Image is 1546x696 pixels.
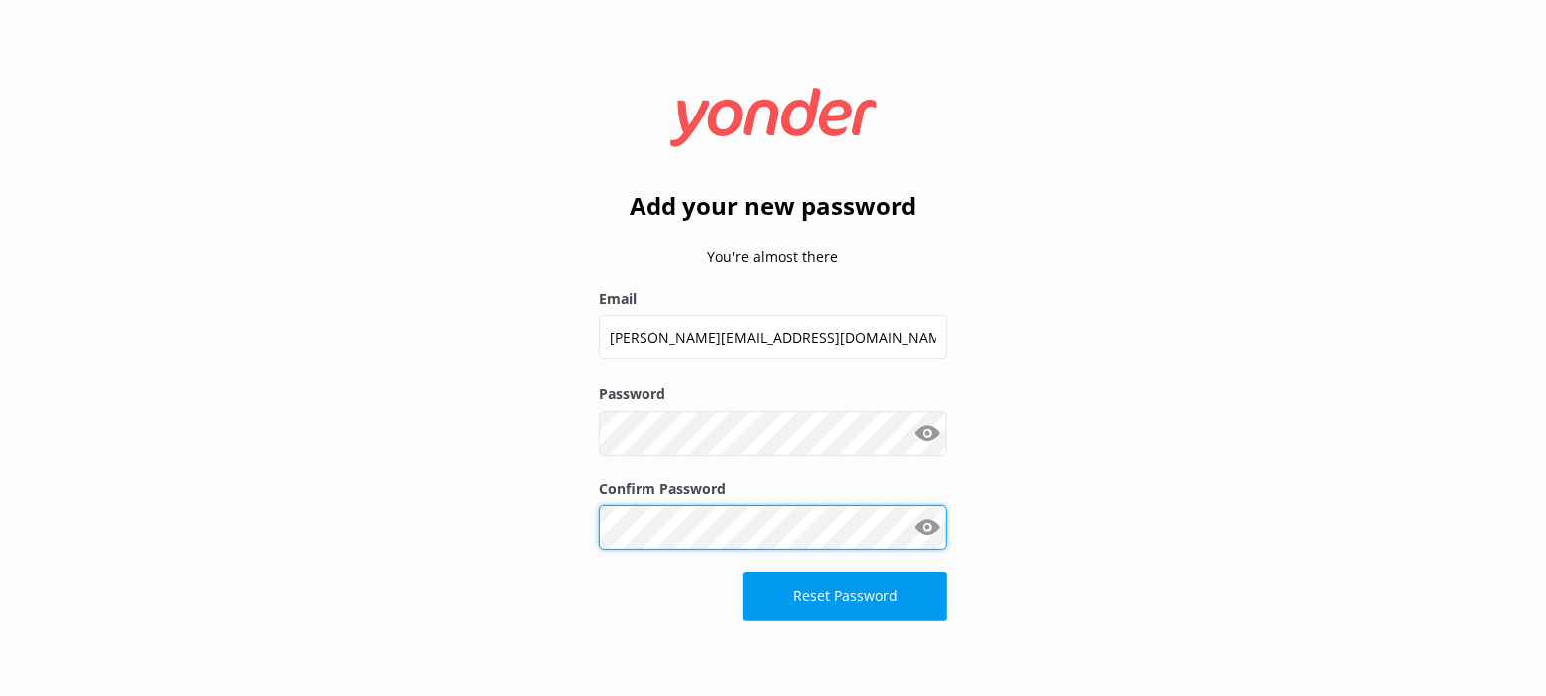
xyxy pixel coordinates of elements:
[599,187,947,225] h2: Add your new password
[907,413,947,453] button: Show password
[599,478,947,500] label: Confirm Password
[599,315,947,359] input: user@emailaddress.com
[599,288,947,310] label: Email
[599,246,947,268] p: You're almost there
[907,508,947,548] button: Show password
[599,383,947,405] label: Password
[743,572,947,621] button: Reset Password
